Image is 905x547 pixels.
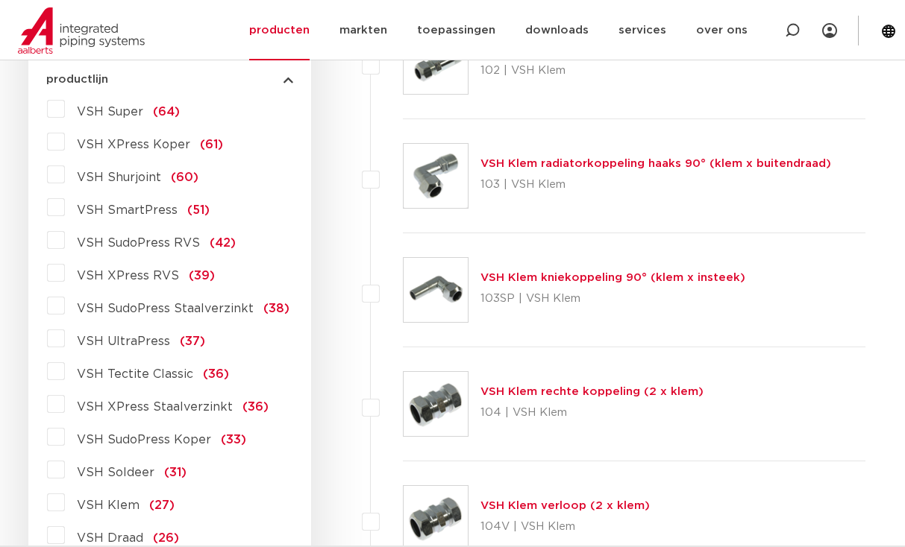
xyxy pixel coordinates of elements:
img: Thumbnail for VSH Klem radiatorkoppeling haaks 90° (klem x buitendraad) [404,144,468,208]
span: VSH Soldeer [77,467,154,478]
img: Thumbnail for VSH Klem radiatorkoppeling (klem x buitendraad) [404,30,468,94]
img: Thumbnail for VSH Klem rechte koppeling (2 x klem) [404,372,468,436]
span: VSH XPress Koper [77,139,190,151]
img: Thumbnail for VSH Klem kniekoppeling 90° (klem x insteek) [404,258,468,322]
a: VSH Klem verloop (2 x klem) [480,500,650,511]
span: (33) [221,434,246,446]
a: VSH Klem radiatorkoppeling haaks 90° (klem x buitendraad) [480,158,831,169]
span: VSH SudoPress Koper [77,434,211,446]
p: 103 | VSH Klem [480,173,831,197]
span: (36) [242,401,269,413]
span: VSH SudoPress RVS [77,237,200,249]
span: (36) [203,368,229,380]
span: VSH Super [77,106,143,118]
span: (26) [153,532,179,544]
p: 104 | VSH Klem [480,401,704,425]
button: productlijn [46,74,293,85]
span: VSH UltraPress [77,335,170,347]
span: (27) [149,499,175,511]
span: (38) [263,303,289,314]
a: VSH Klem rechte koppeling (2 x klem) [480,386,704,397]
span: VSH Tectite Classic [77,368,193,380]
span: VSH SudoPress Staalverzinkt [77,303,254,314]
span: VSH Draad [77,532,143,544]
span: VSH Klem [77,499,140,511]
a: VSH Klem kniekoppeling 90° (klem x insteek) [480,272,745,283]
span: (37) [180,335,205,347]
span: (42) [210,237,236,249]
span: (51) [187,204,210,216]
p: 104V | VSH Klem [480,515,650,539]
span: (60) [171,171,198,183]
span: VSH Shurjoint [77,171,161,183]
span: (61) [200,139,223,151]
span: (64) [153,106,180,118]
span: productlijn [46,74,108,85]
span: (39) [189,270,215,282]
span: VSH XPress RVS [77,270,179,282]
p: 102 | VSH Klem [480,59,770,83]
span: VSH SmartPress [77,204,178,216]
span: (31) [164,467,187,478]
span: VSH XPress Staalverzinkt [77,401,233,413]
p: 103SP | VSH Klem [480,287,745,311]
